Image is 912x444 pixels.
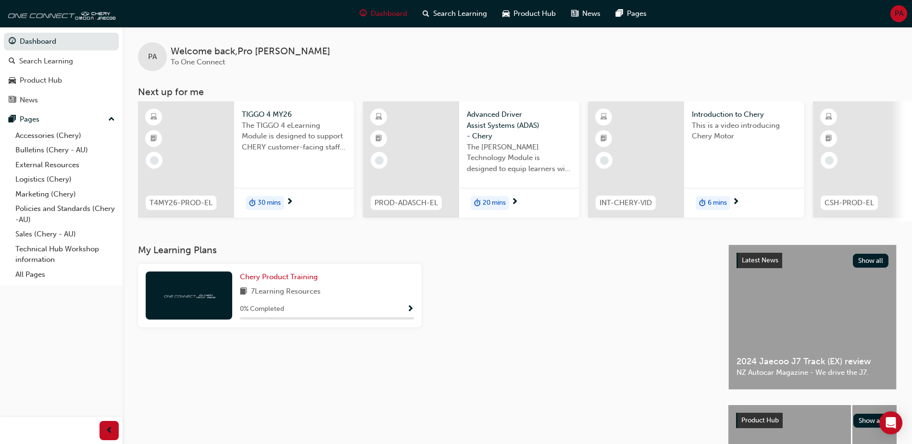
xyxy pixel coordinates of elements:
span: The TIGGO 4 eLearning Module is designed to support CHERY customer-facing staff with the product ... [242,120,347,153]
span: Dashboard [371,8,407,19]
a: Product HubShow all [736,413,889,428]
a: search-iconSearch Learning [415,4,495,24]
span: car-icon [9,76,16,85]
span: PROD-ADASCH-EL [375,197,438,209]
a: guage-iconDashboard [352,4,415,24]
button: Pages [4,111,119,128]
span: prev-icon [106,425,113,437]
a: Logistics (Chery) [12,172,119,187]
a: Technical Hub Workshop information [12,242,119,267]
span: next-icon [511,198,518,207]
a: Search Learning [4,52,119,70]
a: Marketing (Chery) [12,187,119,202]
span: learningRecordVerb_NONE-icon [150,156,159,165]
span: Show Progress [407,305,414,314]
span: pages-icon [616,8,623,20]
img: oneconnect [5,4,115,23]
a: Chery Product Training [240,271,322,283]
a: Accessories (Chery) [12,128,119,143]
span: Pages [627,8,647,19]
span: CSH-PROD-EL [825,197,874,209]
span: booktick-icon [150,133,157,145]
span: search-icon [423,8,429,20]
h3: Next up for me [123,86,912,98]
a: News [4,91,119,109]
a: PROD-ADASCH-ELAdvanced Driver Assist Systems (ADAS) - CheryThe [PERSON_NAME] Technology Module is... [363,101,579,218]
span: duration-icon [474,197,481,210]
span: guage-icon [9,37,16,46]
h3: My Learning Plans [138,245,713,256]
button: DashboardSearch LearningProduct HubNews [4,31,119,111]
span: learningResourceType_ELEARNING-icon [375,111,382,123]
span: Product Hub [741,416,779,424]
span: Product Hub [513,8,556,19]
span: 20 mins [483,197,506,209]
span: search-icon [9,57,15,66]
span: Welcome back , Pro [PERSON_NAME] [171,46,330,57]
span: 30 mins [258,197,281,209]
span: 6 mins [708,197,727,209]
a: Latest NewsShow all2024 Jaecoo J7 Track (EX) reviewNZ Autocar Magazine - We drive the J7. [728,245,897,390]
div: Search Learning [19,56,73,67]
button: Show all [853,254,889,268]
span: T4MY26-PROD-EL [150,197,212,209]
span: Introduction to Chery [692,109,797,120]
a: All Pages [12,267,119,282]
span: guage-icon [360,8,367,20]
span: PA [148,51,157,62]
a: pages-iconPages [608,4,654,24]
a: Policies and Standards (Chery -AU) [12,201,119,227]
span: Chery Product Training [240,272,318,281]
span: duration-icon [699,197,706,210]
div: News [20,95,38,106]
span: To One Connect [171,58,225,66]
div: Product Hub [20,75,62,86]
span: booktick-icon [600,133,607,145]
span: next-icon [732,198,739,207]
span: learningResourceType_ELEARNING-icon [150,111,157,123]
span: NZ Autocar Magazine - We drive the J7. [737,367,888,378]
a: T4MY26-PROD-ELTIGGO 4 MY26The TIGGO 4 eLearning Module is designed to support CHERY customer-faci... [138,101,354,218]
a: INT-CHERY-VIDIntroduction to CheryThis is a video introducing Chery Motorduration-icon6 mins [588,101,804,218]
span: learningResourceType_ELEARNING-icon [825,111,832,123]
a: Sales (Chery - AU) [12,227,119,242]
img: oneconnect [162,291,215,300]
span: up-icon [108,113,115,126]
a: Bulletins (Chery - AU) [12,143,119,158]
span: TIGGO 4 MY26 [242,109,347,120]
span: The [PERSON_NAME] Technology Module is designed to equip learners with essential knowledge about ... [467,142,572,174]
span: This is a video introducing Chery Motor [692,120,797,142]
span: learningRecordVerb_NONE-icon [600,156,609,165]
a: news-iconNews [563,4,608,24]
span: learningRecordVerb_NONE-icon [375,156,384,165]
span: Latest News [742,256,778,264]
span: Advanced Driver Assist Systems (ADAS) - Chery [467,109,572,142]
span: 7 Learning Resources [251,286,321,298]
span: PA [895,8,903,19]
span: duration-icon [249,197,256,210]
span: learningResourceType_ELEARNING-icon [600,111,607,123]
span: next-icon [286,198,293,207]
button: PA [890,5,907,22]
a: Latest NewsShow all [737,253,888,268]
span: 2024 Jaecoo J7 Track (EX) review [737,356,888,367]
span: car-icon [502,8,510,20]
span: booktick-icon [375,133,382,145]
span: News [582,8,600,19]
a: car-iconProduct Hub [495,4,563,24]
span: Search Learning [433,8,487,19]
a: Dashboard [4,33,119,50]
span: pages-icon [9,115,16,124]
span: book-icon [240,286,247,298]
span: booktick-icon [825,133,832,145]
span: news-icon [9,96,16,105]
div: Pages [20,114,39,125]
div: Open Intercom Messenger [879,411,902,434]
button: Show all [853,414,889,428]
span: 0 % Completed [240,304,284,315]
span: learningRecordVerb_NONE-icon [825,156,834,165]
span: news-icon [571,8,578,20]
a: External Resources [12,158,119,173]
